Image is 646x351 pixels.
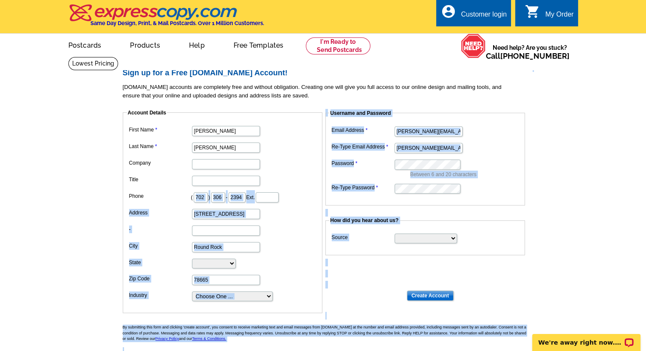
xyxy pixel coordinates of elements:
a: [PHONE_NUMBER] [500,51,570,60]
label: Password [332,160,394,167]
img: help [461,34,486,58]
label: Company [129,159,191,167]
a: Terms & Conditions. [192,337,226,341]
h4: Same Day Design, Print, & Mail Postcards. Over 1 Million Customers. [90,20,264,26]
legend: Account Details [127,109,167,117]
p: [DOMAIN_NAME] accounts are completely free and without obligation. Creating one will give you ful... [123,83,530,100]
a: shopping_cart My Order [525,9,574,20]
h2: Sign up for a Free [DOMAIN_NAME] Account! [123,68,530,78]
p: Between 6 and 20 characters [410,171,521,178]
label: Industry [129,291,191,299]
a: Free Templates [220,34,297,54]
a: Privacy Policy [155,337,179,341]
label: State [129,259,191,266]
iframe: LiveChat chat widget [527,324,646,351]
div: Customer login [461,11,507,23]
a: Help [175,34,218,54]
label: Re-Type Email Address [332,143,394,151]
dd: ( ) - Ext. [127,190,318,203]
a: Products [116,34,174,54]
label: Phone [129,192,191,200]
a: Same Day Design, Print, & Mail Postcards. Over 1 Million Customers. [68,10,264,26]
a: Postcards [55,34,115,54]
span: Call [486,51,570,60]
label: - [129,225,191,233]
legend: How did you hear about us? [330,217,400,224]
div: My Order [545,11,574,23]
i: shopping_cart [525,4,540,19]
i: account_circle [440,4,456,19]
label: Last Name [129,143,191,150]
label: Re-Type Password [332,184,394,191]
input: Create Account [407,291,454,301]
label: Title [129,176,191,183]
label: Source [332,234,394,241]
legend: Username and Password [330,109,392,117]
label: Email Address [332,126,394,134]
a: account_circle Customer login [440,9,507,20]
label: Address [129,209,191,217]
label: First Name [129,126,191,134]
span: Need help? Are you stuck? [486,43,574,60]
label: City [129,242,191,250]
label: Zip Code [129,275,191,283]
p: By submitting this form and clicking 'create account', you consent to receive marketing text and ... [123,325,530,342]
